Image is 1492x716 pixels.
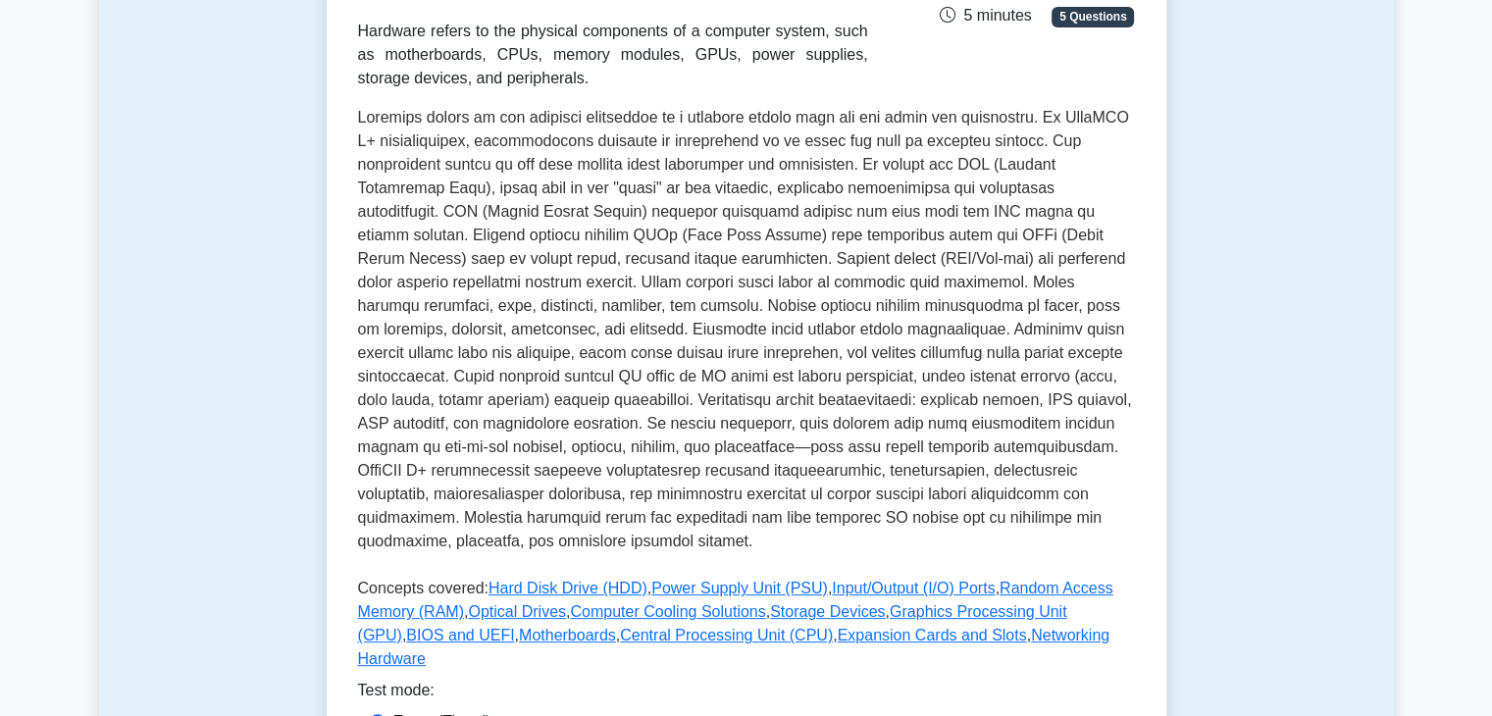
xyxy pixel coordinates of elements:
[838,627,1027,643] a: Expansion Cards and Slots
[406,627,514,643] a: BIOS and UEFI
[358,20,868,90] div: Hardware refers to the physical components of a computer system, such as motherboards, CPUs, memo...
[620,627,833,643] a: Central Processing Unit (CPU)
[651,580,828,596] a: Power Supply Unit (PSU)
[940,7,1031,24] span: 5 minutes
[358,106,1135,561] p: Loremips dolors am con adipisci elitseddoe te i utlabore etdolo magn ali eni admin ven quisnostru...
[832,580,995,596] a: Input/Output (I/O) Ports
[770,603,885,620] a: Storage Devices
[1052,7,1134,26] span: 5 Questions
[358,679,1135,710] div: Test mode:
[570,603,765,620] a: Computer Cooling Solutions
[468,603,566,620] a: Optical Drives
[519,627,616,643] a: Motherboards
[489,580,647,596] a: Hard Disk Drive (HDD)
[358,577,1135,679] p: Concepts covered: , , , , , , , , , , , ,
